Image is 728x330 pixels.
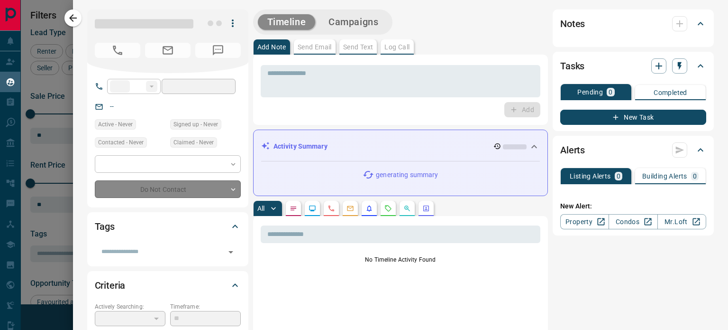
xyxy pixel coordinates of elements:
svg: Listing Alerts [365,205,373,212]
p: No Timeline Activity Found [261,255,540,264]
button: Timeline [258,14,316,30]
p: Actively Searching: [95,302,165,311]
span: Active - Never [98,120,133,129]
p: 0 [617,173,620,179]
svg: Requests [384,205,392,212]
span: No Number [95,43,140,58]
a: Property [560,214,609,229]
p: Add Note [257,44,286,50]
p: Timeframe: [170,302,241,311]
h2: Notes [560,16,585,31]
svg: Lead Browsing Activity [309,205,316,212]
p: Pending [577,89,603,95]
svg: Opportunities [403,205,411,212]
p: New Alert: [560,201,706,211]
span: No Number [195,43,241,58]
h2: Criteria [95,278,126,293]
span: Claimed - Never [173,138,214,147]
p: Activity Summary [273,141,328,151]
svg: Emails [346,205,354,212]
div: Activity Summary [261,138,540,155]
div: Notes [560,12,706,35]
div: Tasks [560,55,706,77]
div: Criteria [95,274,241,297]
p: Building Alerts [642,173,687,179]
h2: Tasks [560,58,584,74]
svg: Notes [290,205,297,212]
div: Tags [95,215,241,238]
div: Alerts [560,139,706,161]
a: -- [110,103,114,110]
h2: Tags [95,219,115,234]
button: Campaigns [319,14,388,30]
svg: Calls [328,205,335,212]
span: No Email [145,43,191,58]
span: Contacted - Never [98,138,144,147]
span: Signed up - Never [173,120,218,129]
p: Completed [654,89,687,96]
a: Mr.Loft [657,214,706,229]
a: Condos [609,214,657,229]
h2: Alerts [560,142,585,158]
p: 0 [609,89,612,95]
p: Listing Alerts [570,173,611,179]
button: Open [224,245,237,259]
p: generating summary [376,170,438,180]
div: Do Not Contact [95,180,241,198]
button: New Task [560,110,706,125]
p: All [257,205,265,212]
svg: Agent Actions [422,205,430,212]
p: 0 [693,173,697,179]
